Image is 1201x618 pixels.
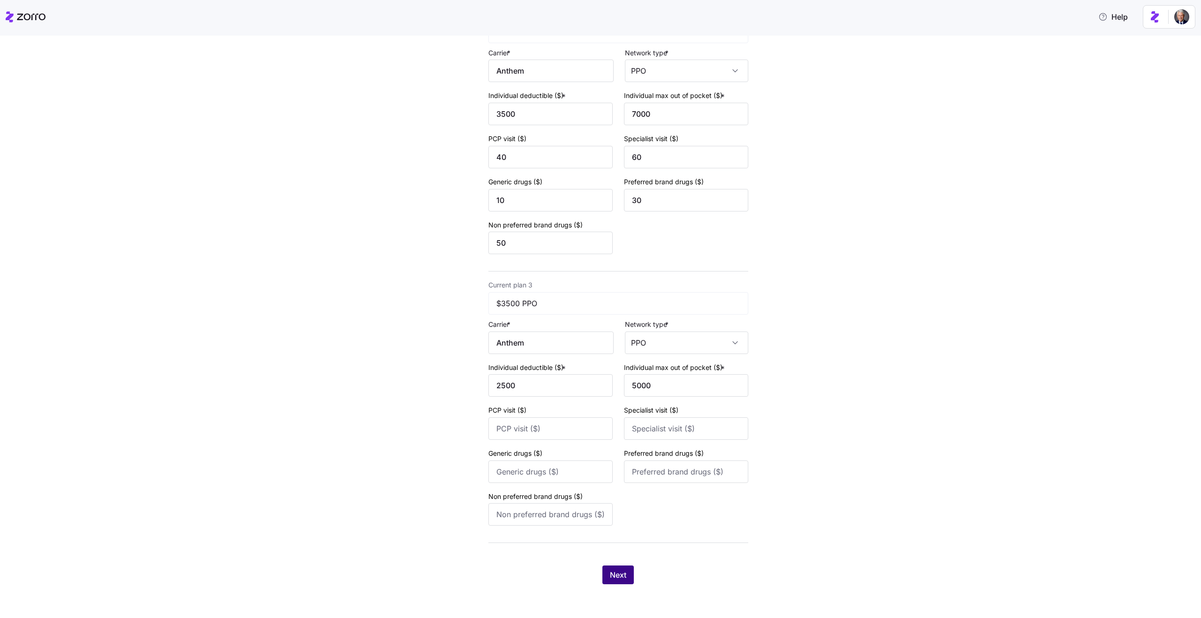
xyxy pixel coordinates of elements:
[624,103,748,125] input: Individual max out of pocket ($)
[624,362,727,373] label: Individual max out of pocket ($)
[488,232,613,254] input: Non preferred brand drugs ($)
[624,90,727,101] label: Individual max out of pocket ($)
[488,491,583,502] label: Non preferred brand drugs ($)
[624,134,678,144] label: Specialist visit ($)
[625,319,670,330] label: Network type
[488,280,532,290] label: Current plan 3
[488,48,512,58] label: Carrier
[488,134,526,144] label: PCP visit ($)
[624,374,748,397] input: Individual max out of pocket ($)
[488,362,568,373] label: Individual deductible ($)
[488,374,613,397] input: Individual deductible ($)
[488,417,613,440] input: PCP visit ($)
[624,405,678,415] label: Specialist visit ($)
[624,146,748,168] input: Specialist visit ($)
[624,189,748,211] input: Preferred brand drugs ($)
[625,48,670,58] label: Network type
[488,220,583,230] label: Non preferred brand drugs ($)
[624,460,748,483] input: Preferred brand drugs ($)
[488,503,613,526] input: Non preferred brand drugs ($)
[488,460,613,483] input: Generic drugs ($)
[624,448,704,459] label: Preferred brand drugs ($)
[488,60,614,82] input: Carrier
[610,569,626,580] span: Next
[488,177,542,187] label: Generic drugs ($)
[488,405,526,415] label: PCP visit ($)
[488,189,613,211] input: Generic drugs ($)
[1091,8,1135,26] button: Help
[1098,11,1128,23] span: Help
[602,565,634,584] button: Next
[488,146,613,168] input: PCP visit ($)
[488,448,542,459] label: Generic drugs ($)
[625,60,748,82] input: Network type
[624,417,748,440] input: Specialist visit ($)
[488,90,568,101] label: Individual deductible ($)
[488,319,512,330] label: Carrier
[625,332,748,354] input: Network type
[488,332,614,354] input: Carrier
[488,103,613,125] input: Individual deductible ($)
[624,177,704,187] label: Preferred brand drugs ($)
[1174,9,1189,24] img: 1dcb4e5d-e04d-4770-96a8-8d8f6ece5bdc-1719926415027.jpeg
